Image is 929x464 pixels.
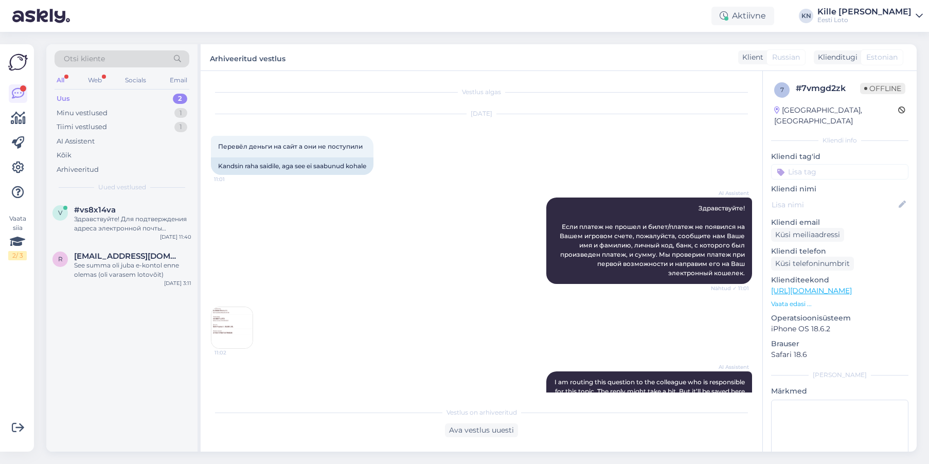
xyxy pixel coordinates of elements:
[796,82,860,95] div: # 7vmgd2zk
[738,52,763,63] div: Klient
[211,109,752,118] div: [DATE]
[446,408,517,417] span: Vestlus on arhiveeritud
[771,324,908,334] p: iPhone OS 18.6.2
[174,108,187,118] div: 1
[771,151,908,162] p: Kliendi tag'id
[817,16,912,24] div: Eesti Loto
[123,74,148,87] div: Socials
[445,423,518,437] div: Ava vestlus uuesti
[772,199,897,210] input: Lisa nimi
[57,136,95,147] div: AI Assistent
[8,52,28,72] img: Askly Logo
[780,86,784,94] span: 7
[86,74,104,87] div: Web
[168,74,189,87] div: Email
[771,313,908,324] p: Operatsioonisüsteem
[771,246,908,257] p: Kliendi telefon
[174,122,187,132] div: 1
[771,386,908,397] p: Märkmed
[814,52,857,63] div: Klienditugi
[211,307,253,348] img: Attachment
[211,157,373,175] div: Kandsin raha saidile, aga see ei saabunud kohale
[57,165,99,175] div: Arhiveeritud
[160,233,191,241] div: [DATE] 11:40
[8,251,27,260] div: 2 / 3
[860,83,905,94] span: Offline
[211,87,752,97] div: Vestlus algas
[164,279,191,287] div: [DATE] 3:11
[57,108,108,118] div: Minu vestlused
[57,150,72,160] div: Kõik
[771,257,854,271] div: Küsi telefoninumbrit
[173,94,187,104] div: 2
[772,52,800,63] span: Russian
[57,122,107,132] div: Tiimi vestlused
[817,8,912,16] div: Kille [PERSON_NAME]
[711,7,774,25] div: Aktiivne
[771,286,852,295] a: [URL][DOMAIN_NAME]
[74,215,191,233] div: Здравствуйте! Для подтверждения адреса электронной почты перейдите по ссылке, отправленной Eesti ...
[771,228,844,242] div: Küsi meiliaadressi
[74,252,181,261] span: rivokaljuvee@gmail.com
[866,52,898,63] span: Estonian
[771,136,908,145] div: Kliendi info
[710,284,749,292] span: Nähtud ✓ 11:01
[64,53,105,64] span: Otsi kliente
[771,217,908,228] p: Kliendi email
[57,94,70,104] div: Uus
[710,189,749,197] span: AI Assistent
[771,349,908,360] p: Safari 18.6
[215,349,253,356] span: 11:02
[710,363,749,371] span: AI Assistent
[8,214,27,260] div: Vaata siia
[774,105,898,127] div: [GEOGRAPHIC_DATA], [GEOGRAPHIC_DATA]
[771,299,908,309] p: Vaata edasi ...
[74,205,116,215] span: #vs8x14va
[555,378,746,404] span: I am routing this question to the colleague who is responsible for this topic. The reply might ta...
[799,9,813,23] div: KN
[771,338,908,349] p: Brauser
[58,255,63,263] span: r
[771,164,908,180] input: Lisa tag
[98,183,146,192] span: Uued vestlused
[55,74,66,87] div: All
[74,261,191,279] div: See summa oli juba e-kontol enne olemas (oli varasem lotovõit)
[771,275,908,285] p: Klienditeekond
[218,142,363,150] span: Перевёл деньги на сайт а они не поступили
[771,370,908,380] div: [PERSON_NAME]
[214,175,253,183] span: 11:01
[817,8,923,24] a: Kille [PERSON_NAME]Eesti Loto
[210,50,285,64] label: Arhiveeritud vestlus
[58,209,62,217] span: v
[771,184,908,194] p: Kliendi nimi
